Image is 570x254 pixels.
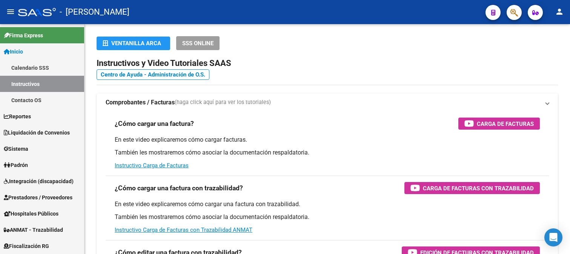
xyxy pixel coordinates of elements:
h2: Instructivos y Video Tutoriales SAAS [97,56,558,70]
span: Prestadores / Proveedores [4,193,72,202]
span: Integración (discapacidad) [4,177,74,185]
button: Carga de Facturas [458,118,540,130]
span: Inicio [4,47,23,56]
mat-icon: person [555,7,564,16]
span: ANMAT - Trazabilidad [4,226,63,234]
button: Ventanilla ARCA [97,37,170,50]
p: En este video explicaremos cómo cargar una factura con trazabilidad. [115,200,540,208]
span: Firma Express [4,31,43,40]
span: Sistema [4,145,28,153]
span: Carga de Facturas [477,119,534,129]
div: Open Intercom Messenger [544,228,562,246]
button: SSS ONLINE [176,36,220,50]
span: Hospitales Públicos [4,210,58,218]
button: Carga de Facturas con Trazabilidad [404,182,540,194]
p: En este video explicaremos cómo cargar facturas. [115,136,540,144]
a: Instructivo Carga de Facturas [115,162,189,169]
h3: ¿Cómo cargar una factura? [115,118,194,129]
span: Reportes [4,112,31,121]
a: Instructivo Carga de Facturas con Trazabilidad ANMAT [115,226,252,233]
h3: ¿Cómo cargar una factura con trazabilidad? [115,183,243,193]
a: Centro de Ayuda - Administración de O.S. [97,69,209,80]
span: Padrón [4,161,28,169]
mat-expansion-panel-header: Comprobantes / Facturas(haga click aquí para ver los tutoriales) [97,93,558,112]
div: Ventanilla ARCA [103,37,164,50]
span: (haga click aquí para ver los tutoriales) [175,98,271,107]
span: SSS ONLINE [182,40,214,47]
span: Fiscalización RG [4,242,49,250]
span: - [PERSON_NAME] [60,4,129,20]
strong: Comprobantes / Facturas [106,98,175,107]
mat-icon: menu [6,7,15,16]
p: También les mostraremos cómo asociar la documentación respaldatoria. [115,213,540,221]
span: Liquidación de Convenios [4,129,70,137]
span: Carga de Facturas con Trazabilidad [423,184,534,193]
p: También les mostraremos cómo asociar la documentación respaldatoria. [115,148,540,157]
